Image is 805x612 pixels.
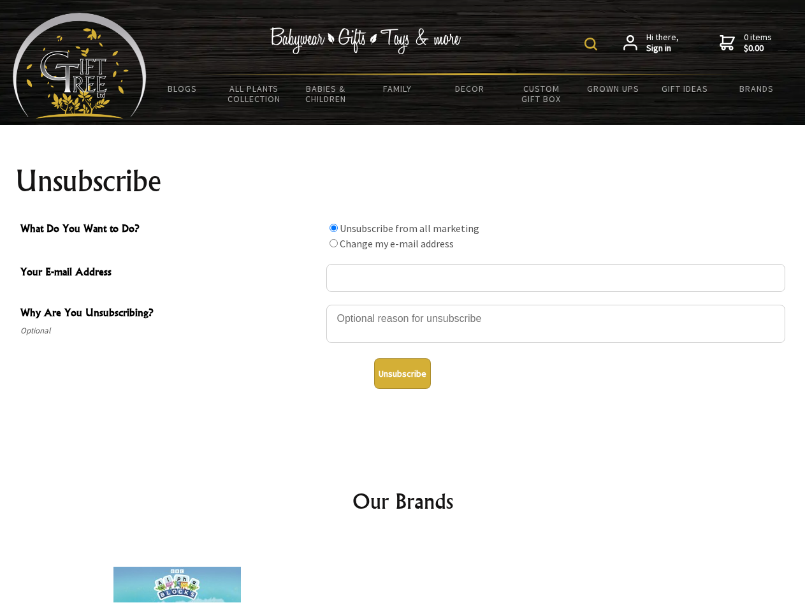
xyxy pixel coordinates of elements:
[25,486,780,516] h2: Our Brands
[623,32,679,54] a: Hi there,Sign in
[649,75,721,102] a: Gift Ideas
[20,323,320,339] span: Optional
[646,43,679,54] strong: Sign in
[433,75,505,102] a: Decor
[340,222,479,235] label: Unsubscribe from all marketing
[326,264,785,292] input: Your E-mail Address
[721,75,793,102] a: Brands
[270,27,461,54] img: Babywear - Gifts - Toys & more
[330,239,338,247] input: What Do You Want to Do?
[744,31,772,54] span: 0 items
[326,305,785,343] textarea: Why Are You Unsubscribing?
[577,75,649,102] a: Grown Ups
[584,38,597,50] img: product search
[20,264,320,282] span: Your E-mail Address
[13,13,147,119] img: Babyware - Gifts - Toys and more...
[374,358,431,389] button: Unsubscribe
[720,32,772,54] a: 0 items$0.00
[505,75,577,112] a: Custom Gift Box
[290,75,362,112] a: Babies & Children
[362,75,434,102] a: Family
[15,166,790,196] h1: Unsubscribe
[147,75,219,102] a: BLOGS
[340,237,454,250] label: Change my e-mail address
[744,43,772,54] strong: $0.00
[646,32,679,54] span: Hi there,
[219,75,291,112] a: All Plants Collection
[20,305,320,323] span: Why Are You Unsubscribing?
[330,224,338,232] input: What Do You Want to Do?
[20,221,320,239] span: What Do You Want to Do?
